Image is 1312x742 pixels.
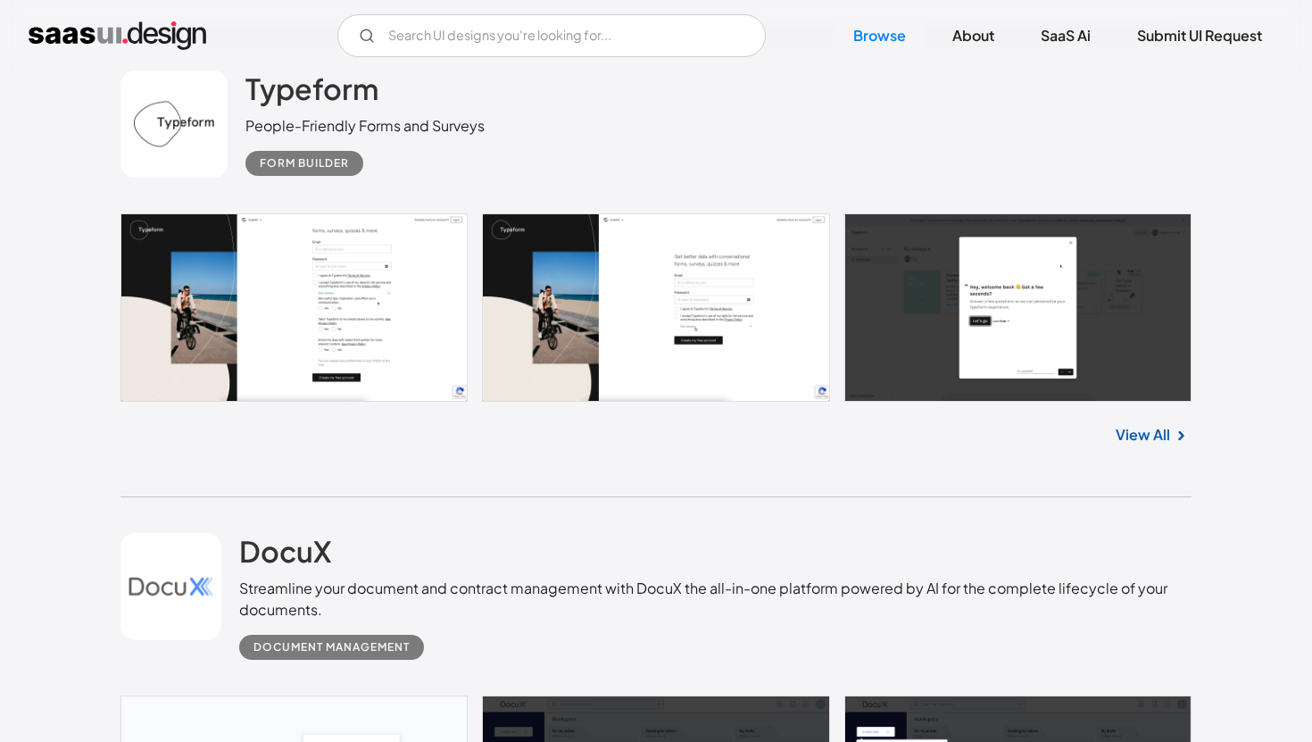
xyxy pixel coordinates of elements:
form: Email Form [337,14,766,57]
a: Submit UI Request [1116,16,1283,55]
a: home [29,21,206,50]
div: People-Friendly Forms and Surveys [245,115,485,137]
h2: DocuX [239,533,331,569]
a: Typeform [245,71,378,115]
a: DocuX [239,533,331,578]
a: SaaS Ai [1019,16,1112,55]
input: Search UI designs you're looking for... [337,14,766,57]
div: Form Builder [260,153,349,174]
a: About [931,16,1016,55]
h2: Typeform [245,71,378,106]
a: View All [1116,424,1170,446]
div: Document Management [253,637,410,658]
div: Streamline your document and contract management with DocuX the all-in-one platform powered by AI... [239,578,1192,621]
a: Browse [832,16,927,55]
